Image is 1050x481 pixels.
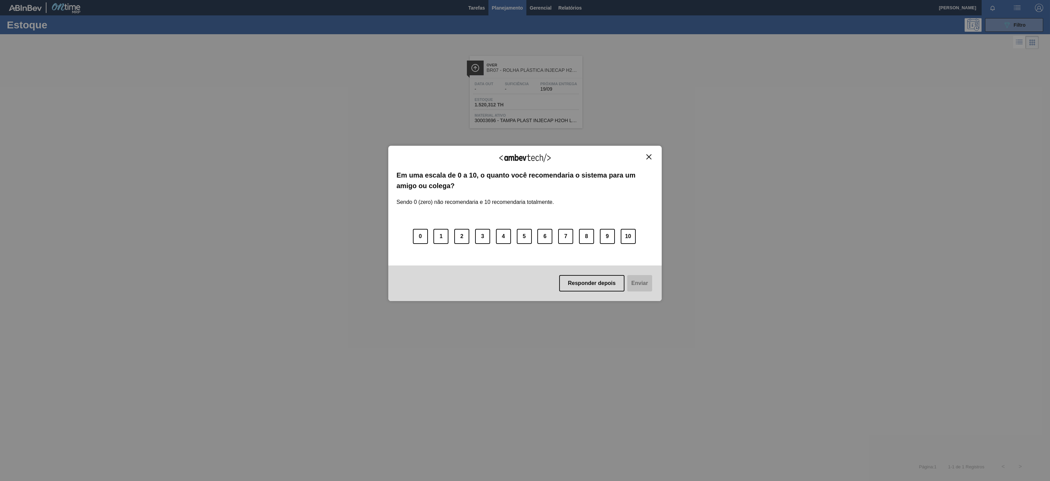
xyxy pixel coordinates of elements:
[559,275,625,291] button: Responder depois
[621,229,636,244] button: 10
[499,154,551,162] img: Logo Ambevtech
[413,229,428,244] button: 0
[579,229,594,244] button: 8
[496,229,511,244] button: 4
[537,229,552,244] button: 6
[396,191,554,205] label: Sendo 0 (zero) não recomendaria e 10 recomendaria totalmente.
[517,229,532,244] button: 5
[433,229,448,244] button: 1
[600,229,615,244] button: 9
[396,170,654,191] label: Em uma escala de 0 a 10, o quanto você recomendaria o sistema para um amigo ou colega?
[454,229,469,244] button: 2
[644,154,654,160] button: Close
[475,229,490,244] button: 3
[646,154,651,159] img: Close
[558,229,573,244] button: 7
